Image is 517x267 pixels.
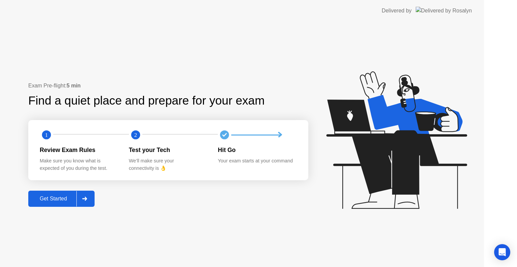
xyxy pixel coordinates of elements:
[218,146,296,154] div: Hit Go
[40,146,118,154] div: Review Exam Rules
[28,191,95,207] button: Get Started
[45,132,48,138] text: 1
[416,7,472,14] img: Delivered by Rosalyn
[129,146,207,154] div: Test your Tech
[40,157,118,172] div: Make sure you know what is expected of you during the test.
[28,82,308,90] div: Exam Pre-flight:
[30,196,76,202] div: Get Started
[494,244,510,260] div: Open Intercom Messenger
[134,132,137,138] text: 2
[67,83,81,88] b: 5 min
[28,92,266,110] div: Find a quiet place and prepare for your exam
[129,157,207,172] div: We’ll make sure your connectivity is 👌
[382,7,412,15] div: Delivered by
[218,157,296,165] div: Your exam starts at your command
